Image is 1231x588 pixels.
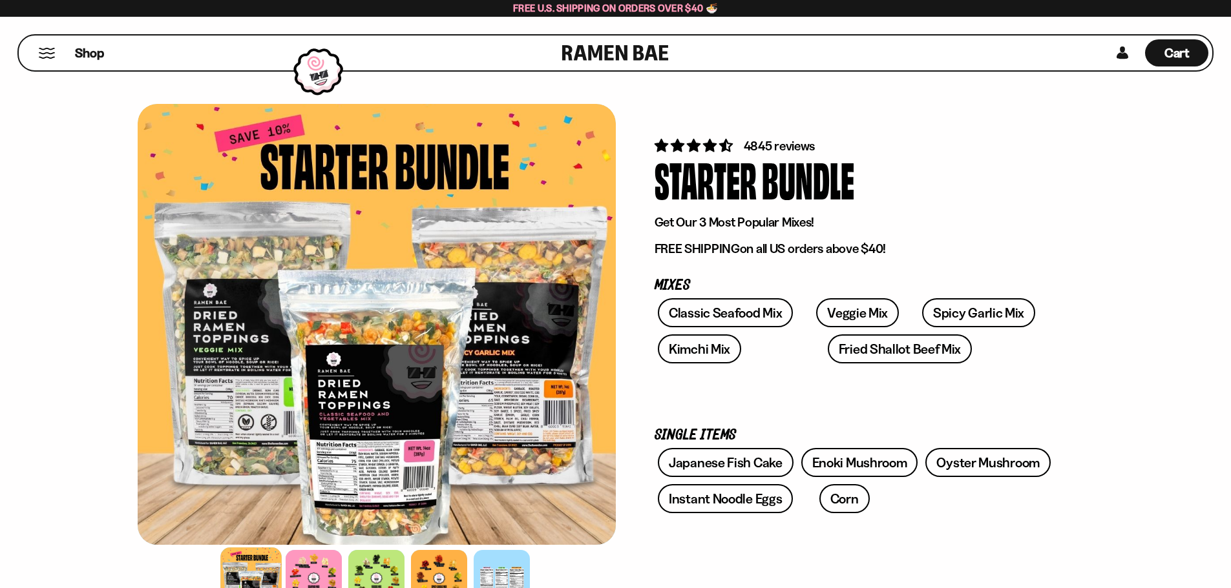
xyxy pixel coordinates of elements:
a: Instant Noodle Eggs [658,484,793,513]
a: Enoki Mushroom [801,448,918,477]
a: Fried Shallot Beef Mix [828,334,972,363]
div: Starter [655,155,757,203]
span: 4845 reviews [744,138,815,154]
a: Corn [819,484,870,513]
a: Shop [75,39,104,66]
p: on all US orders above $40! [655,241,1055,257]
a: Spicy Garlic Mix [922,298,1035,327]
p: Single Items [655,429,1055,441]
span: Cart [1164,45,1190,61]
a: Classic Seafood Mix [658,298,793,327]
a: Japanese Fish Cake [658,448,794,477]
p: Mixes [655,279,1055,292]
span: Shop [75,45,104,62]
div: Bundle [762,155,854,203]
strong: FREE SHIPPING [655,241,740,256]
button: Mobile Menu Trigger [38,48,56,59]
p: Get Our 3 Most Popular Mixes! [655,214,1055,230]
span: Free U.S. Shipping on Orders over $40 🍜 [513,2,718,14]
a: Kimchi Mix [658,334,741,363]
div: Cart [1145,35,1208,70]
a: Oyster Mushroom [925,448,1051,477]
a: Veggie Mix [816,298,899,327]
span: 4.71 stars [655,137,735,154]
